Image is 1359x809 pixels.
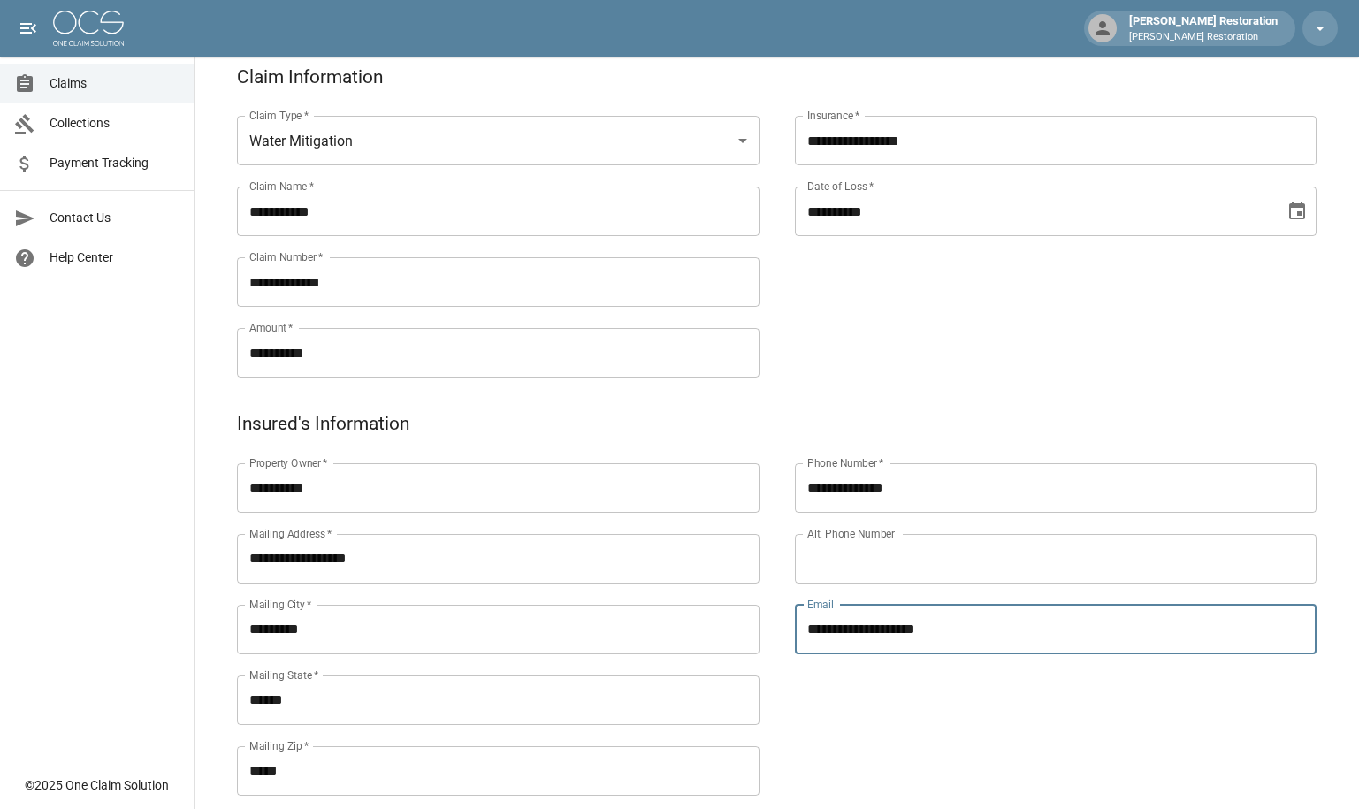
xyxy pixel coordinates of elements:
label: Email [807,597,834,612]
label: Claim Type [249,108,309,123]
button: open drawer [11,11,46,46]
label: Mailing State [249,668,318,683]
p: [PERSON_NAME] Restoration [1129,30,1278,45]
div: Water Mitigation [237,116,760,165]
label: Mailing City [249,597,312,612]
span: Payment Tracking [50,154,179,172]
span: Help Center [50,248,179,267]
label: Claim Name [249,179,314,194]
label: Mailing Zip [249,738,309,753]
span: Claims [50,74,179,93]
div: © 2025 One Claim Solution [25,776,169,794]
span: Contact Us [50,209,179,227]
img: ocs-logo-white-transparent.png [53,11,124,46]
label: Date of Loss [807,179,874,194]
div: [PERSON_NAME] Restoration [1122,12,1285,44]
label: Claim Number [249,249,323,264]
label: Alt. Phone Number [807,526,895,541]
span: Collections [50,114,179,133]
label: Mailing Address [249,526,332,541]
label: Phone Number [807,455,883,470]
label: Property Owner [249,455,328,470]
label: Insurance [807,108,859,123]
button: Choose date, selected date is Jul 30, 2025 [1279,194,1315,229]
label: Amount [249,320,294,335]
